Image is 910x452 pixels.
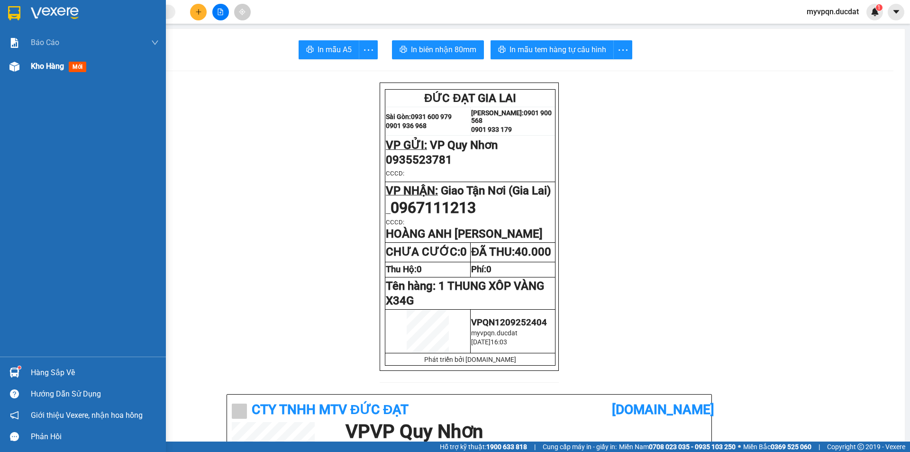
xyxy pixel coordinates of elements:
span: question-circle [10,389,19,398]
span: Hỗ trợ kỹ thuật: [440,442,527,452]
span: In mẫu tem hàng tự cấu hình [510,44,606,55]
strong: [PERSON_NAME]: [61,27,120,36]
span: 0 [486,264,491,275]
span: Kho hàng [31,62,64,71]
span: X34G [386,294,414,307]
strong: 0901 936 968 [6,46,53,55]
span: file-add [217,9,224,15]
span: caret-down [892,8,901,16]
span: Cung cấp máy in - giấy in: [543,442,617,452]
img: warehouse-icon [9,368,19,378]
img: solution-icon [9,38,19,48]
strong: ĐÃ THU: [471,245,551,258]
span: [DATE] [471,338,491,346]
strong: Phí: [471,264,491,275]
button: plus [190,4,207,20]
span: ĐỨC ĐẠT GIA LAI [26,9,118,22]
img: logo-vxr [8,6,20,20]
span: printer [306,46,314,55]
span: notification [10,411,19,420]
span: In mẫu A5 [318,44,352,55]
span: message [10,432,19,441]
strong: 0708 023 035 - 0935 103 250 [649,443,736,451]
strong: CHƯA CƯỚC: [386,245,467,258]
h1: VP VP Quy Nhơn [346,422,702,441]
span: plus [195,9,202,15]
span: Giới thiệu Vexere, nhận hoa hồng [31,409,143,421]
div: Hàng sắp về [31,366,159,380]
strong: 1900 633 818 [486,443,527,451]
span: 1 [877,4,881,11]
span: 16:03 [491,338,507,346]
span: ĐỨC ĐẠT GIA LAI [424,92,516,105]
span: VP GỬI: [386,138,427,152]
span: Miền Bắc [743,442,811,452]
b: [DOMAIN_NAME] [612,402,714,417]
strong: [PERSON_NAME]: [471,109,524,117]
td: Phát triển bởi [DOMAIN_NAME] [385,353,555,366]
button: aim [234,4,251,20]
span: aim [239,9,246,15]
span: printer [498,46,506,55]
div: Phản hồi [31,430,159,444]
img: warehouse-icon [9,62,19,72]
span: copyright [857,443,864,450]
button: more [359,40,378,59]
span: printer [400,46,407,55]
button: caret-down [888,4,904,20]
span: VP GỬI: [6,62,47,75]
span: Giao Tận Nơi (Gia Lai) [441,184,551,197]
span: 40.000 [515,245,551,258]
span: | [534,442,536,452]
span: 1 THUNG XÔP VÀNG [438,279,544,293]
span: In biên nhận 80mm [411,44,476,55]
span: Báo cáo [31,37,59,48]
button: more [613,40,632,59]
span: 0 [460,245,467,258]
strong: 0369 525 060 [771,443,811,451]
span: 0935523781 [386,153,452,166]
span: VPQN1209252404 [471,317,547,328]
span: 0 [417,264,422,275]
span: Miền Nam [619,442,736,452]
button: file-add [212,4,229,20]
span: CCCD: [386,219,404,226]
strong: Sài Gòn: [6,27,35,36]
span: more [614,44,632,56]
button: printerIn mẫu A5 [299,40,359,59]
strong: 0901 933 179 [61,46,108,55]
span: Tên hàng: [386,279,544,293]
sup: 1 [876,4,883,11]
strong: 0901 933 179 [471,126,512,133]
span: 0967111213 [391,199,476,217]
strong: Thu Hộ: [386,264,422,275]
span: VP Quy Nhơn [50,62,118,75]
button: printerIn mẫu tem hàng tự cấu hình [491,40,614,59]
sup: 1 [18,366,21,369]
span: ⚪️ [738,445,741,449]
span: | [819,442,820,452]
strong: 0931 600 979 [6,27,52,45]
span: myvpqn.ducdat [799,6,866,18]
button: printerIn biên nhận 80mm [392,40,484,59]
span: mới [69,62,86,72]
strong: Sài Gòn: [386,113,411,120]
span: HOÀNG ANH [PERSON_NAME] [386,227,543,240]
span: VP Quy Nhơn [430,138,498,152]
strong: 0901 900 568 [471,109,552,124]
img: icon-new-feature [871,8,879,16]
span: down [151,39,159,46]
strong: 0901 936 968 [386,122,427,129]
strong: 0901 900 568 [61,27,137,45]
span: myvpqn.ducdat [471,329,518,337]
span: CCCD: [386,170,404,177]
strong: 0931 600 979 [411,113,452,120]
b: CTy TNHH MTV ĐỨC ĐẠT [252,402,409,417]
span: more [359,44,377,56]
span: VP NHẬN: [386,184,438,197]
div: Hướng dẫn sử dụng [31,387,159,401]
